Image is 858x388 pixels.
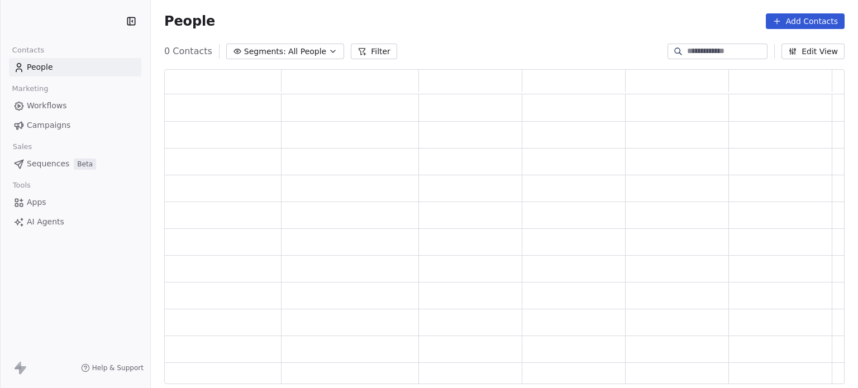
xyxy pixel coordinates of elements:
[8,138,37,155] span: Sales
[351,44,397,59] button: Filter
[27,158,69,170] span: Sequences
[74,159,96,170] span: Beta
[9,97,141,115] a: Workflows
[766,13,845,29] button: Add Contacts
[9,193,141,212] a: Apps
[781,44,845,59] button: Edit View
[244,46,286,58] span: Segments:
[9,155,141,173] a: SequencesBeta
[9,58,141,76] a: People
[9,116,141,135] a: Campaigns
[27,119,70,131] span: Campaigns
[9,213,141,231] a: AI Agents
[92,363,144,372] span: Help & Support
[81,363,144,372] a: Help & Support
[27,216,64,228] span: AI Agents
[7,42,49,59] span: Contacts
[27,61,53,73] span: People
[7,80,53,97] span: Marketing
[8,177,35,194] span: Tools
[164,13,215,30] span: People
[164,45,212,58] span: 0 Contacts
[27,197,46,208] span: Apps
[288,46,326,58] span: All People
[27,100,67,112] span: Workflows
